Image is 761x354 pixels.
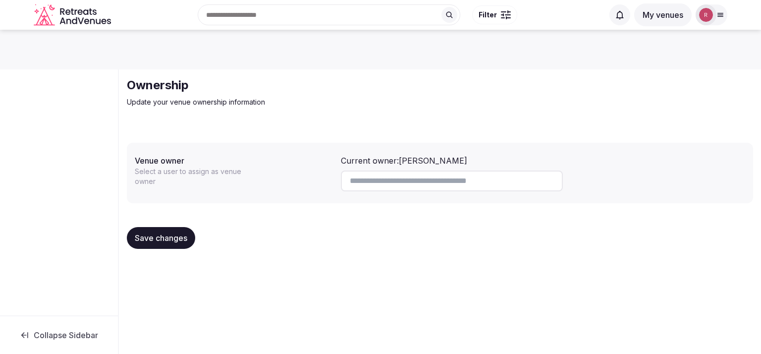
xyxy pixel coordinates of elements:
button: Collapse Sidebar [8,324,110,346]
span: Filter [479,10,497,20]
svg: Retreats and Venues company logo [34,4,113,26]
a: Visit the homepage [34,4,113,26]
span: Collapse Sidebar [34,330,98,340]
span: Save changes [135,233,187,243]
label: Venue owner [135,157,333,165]
button: Filter [472,5,517,24]
a: My venues [634,10,692,20]
div: Current owner: [PERSON_NAME] [341,155,563,167]
img: robiejavier [699,8,713,22]
h2: Ownership [127,77,460,93]
p: Select a user to assign as venue owner [135,167,262,186]
button: Save changes [127,227,195,249]
button: My venues [634,3,692,26]
p: Update your venue ownership information [127,97,460,107]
